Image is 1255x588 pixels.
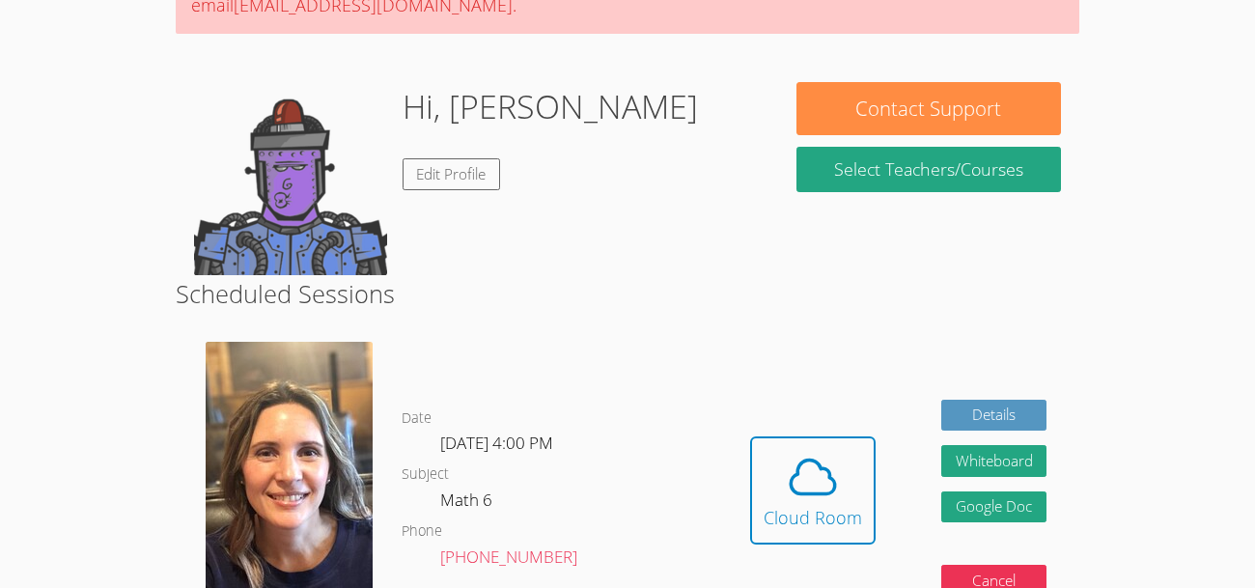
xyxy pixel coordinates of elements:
[941,400,1047,432] a: Details
[402,406,432,431] dt: Date
[440,546,577,568] a: [PHONE_NUMBER]
[796,82,1062,135] button: Contact Support
[403,158,501,190] a: Edit Profile
[402,519,442,544] dt: Phone
[764,504,862,531] div: Cloud Room
[941,491,1047,523] a: Google Doc
[403,82,698,131] h1: Hi, [PERSON_NAME]
[440,487,496,519] dd: Math 6
[796,147,1062,192] a: Select Teachers/Courses
[402,462,449,487] dt: Subject
[440,432,553,454] span: [DATE] 4:00 PM
[941,445,1047,477] button: Whiteboard
[176,275,1079,312] h2: Scheduled Sessions
[750,436,876,545] button: Cloud Room
[194,82,387,275] img: default.png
